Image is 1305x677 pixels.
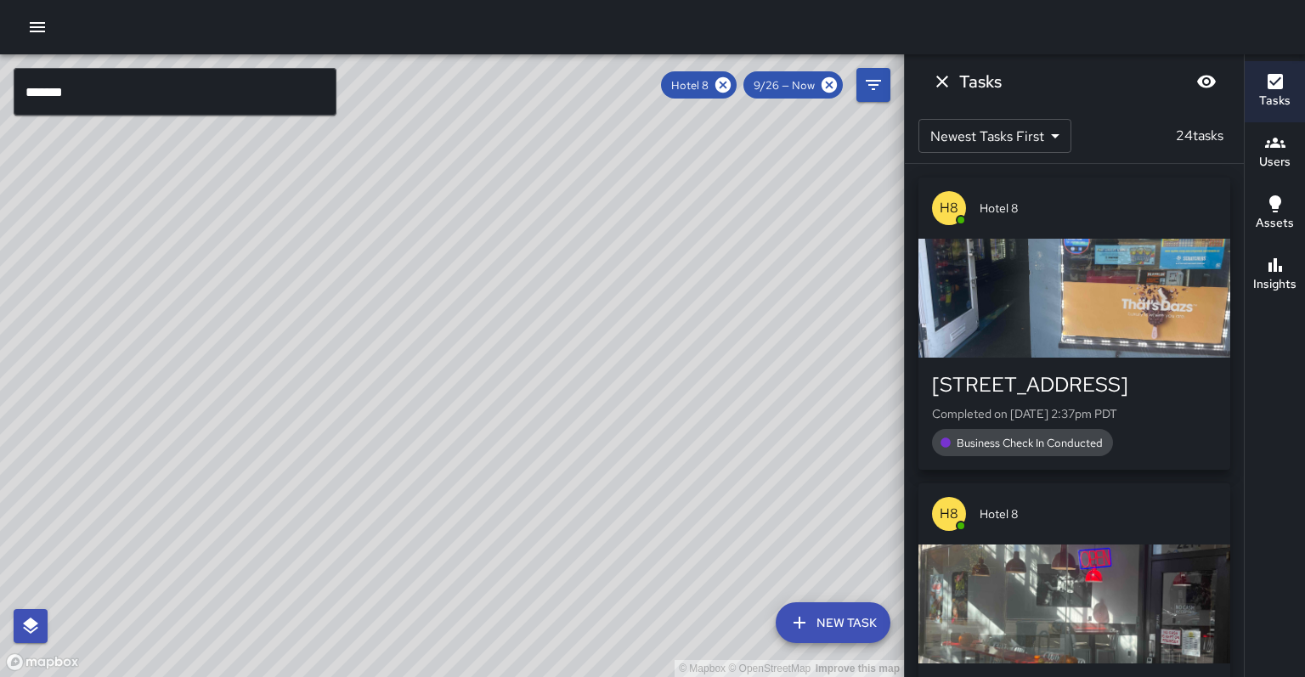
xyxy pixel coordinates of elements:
[1245,245,1305,306] button: Insights
[959,68,1002,95] h6: Tasks
[940,504,958,524] p: H8
[932,371,1217,398] div: [STREET_ADDRESS]
[661,78,719,93] span: Hotel 8
[661,71,737,99] div: Hotel 8
[1253,275,1297,294] h6: Insights
[946,436,1113,450] span: Business Check In Conducted
[743,78,825,93] span: 9/26 — Now
[776,602,890,643] button: New Task
[1245,122,1305,183] button: Users
[1245,183,1305,245] button: Assets
[1259,92,1291,110] h6: Tasks
[918,119,1071,153] div: Newest Tasks First
[918,178,1230,470] button: H8Hotel 8[STREET_ADDRESS]Completed on [DATE] 2:37pm PDTBusiness Check In Conducted
[980,505,1217,522] span: Hotel 8
[940,198,958,218] p: H8
[1169,126,1230,146] p: 24 tasks
[980,200,1217,217] span: Hotel 8
[1189,65,1223,99] button: Blur
[856,68,890,102] button: Filters
[1259,153,1291,172] h6: Users
[925,65,959,99] button: Dismiss
[743,71,843,99] div: 9/26 — Now
[932,405,1217,422] p: Completed on [DATE] 2:37pm PDT
[1245,61,1305,122] button: Tasks
[1256,214,1294,233] h6: Assets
